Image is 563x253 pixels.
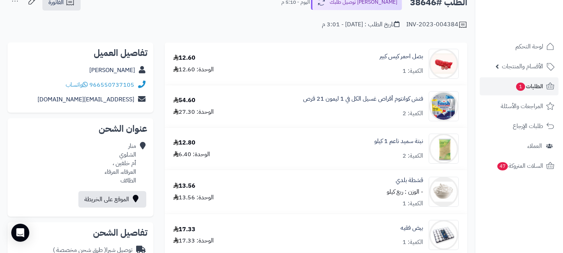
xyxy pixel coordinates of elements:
div: الكمية: 2 [402,152,423,160]
span: الأقسام والمنتجات [502,61,543,72]
div: 54.60 [173,96,195,105]
a: فنش كوانتوم أقراص غسيل الكل في 1 ليمون 21 قرص [303,95,423,103]
a: قشطة بلدي [396,176,423,185]
img: 1675254535-51-QUk22ZbL._SL500_._AC_SL500_-90x90.jpg [429,91,458,121]
span: المراجعات والأسئلة [501,101,543,111]
a: الطلبات1 [480,77,558,95]
div: الوحدة: 17.33 [173,236,214,245]
div: INV-2023-004384 [406,20,467,29]
small: - الوزن : ربع كيلو [387,187,423,196]
a: 966550737105 [89,80,134,89]
span: العملاء [527,141,542,151]
a: طلبات الإرجاع [480,117,558,135]
div: 17.33 [173,225,195,234]
h2: تفاصيل الشحن [14,228,147,237]
a: [EMAIL_ADDRESS][DOMAIN_NAME] [38,95,134,104]
div: الكمية: 1 [402,199,423,208]
a: الموقع على الخريطة [78,191,146,208]
a: [PERSON_NAME] [89,66,135,75]
a: لوحة التحكم [480,38,558,56]
div: منار الشلوي أم خلفين ، العرفاء، العرفاء الطائف [105,142,136,185]
span: الطلبات [515,81,543,92]
img: 1676448047-%D9%84%D9%82%D8%B7%D8%A9%20%D8%A7%D9%84%D8%B4%D8%A7%D8%B4%D8%A9%202023-02-15%20105651-... [429,177,458,207]
img: 1676798877-CMSb6HZRNxwPb0264Yz8pDNjuFHfpP4yhjy0fW6A-90x90.jpg [429,49,458,79]
a: بصل احمر كيس كبير [380,52,423,61]
div: 13.56 [173,182,195,190]
img: logo-2.png [512,20,556,36]
div: Open Intercom Messenger [11,224,29,242]
div: تاريخ الطلب : [DATE] - 3:01 م [322,20,399,29]
img: 1750784405-WhatsApp%20Image%202025-06-24%20at%207.58.59%20PM-90x90.jpeg [429,220,458,250]
a: المراجعات والأسئلة [480,97,558,115]
span: 47 [497,162,508,170]
a: بيض فقيه [401,224,423,232]
div: 12.60 [173,54,195,62]
a: نبتة سميد ناعم 1 كيلو [374,137,423,146]
span: السلات المتروكة [497,161,543,171]
a: السلات المتروكة47 [480,157,558,175]
img: 1664459011-%D8%B3%D9%85%D9%8A%D8%AF-%D9%86%D8%A7%D8%B9%D9%85-90x90.jpg [429,134,458,164]
span: لوحة التحكم [515,41,543,52]
div: الكمية: 2 [402,109,423,118]
div: الكمية: 1 [402,67,423,75]
div: 12.80 [173,139,195,147]
div: الوحدة: 12.60 [173,65,214,74]
span: 1 [516,83,525,91]
div: الوحدة: 6.40 [173,150,210,159]
h2: تفاصيل العميل [14,48,147,57]
div: الوحدة: 13.56 [173,193,214,202]
h2: عنوان الشحن [14,124,147,133]
div: الوحدة: 27.30 [173,108,214,116]
div: الكمية: 1 [402,238,423,247]
a: العملاء [480,137,558,155]
span: طلبات الإرجاع [513,121,543,131]
a: واتساب [66,80,88,89]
